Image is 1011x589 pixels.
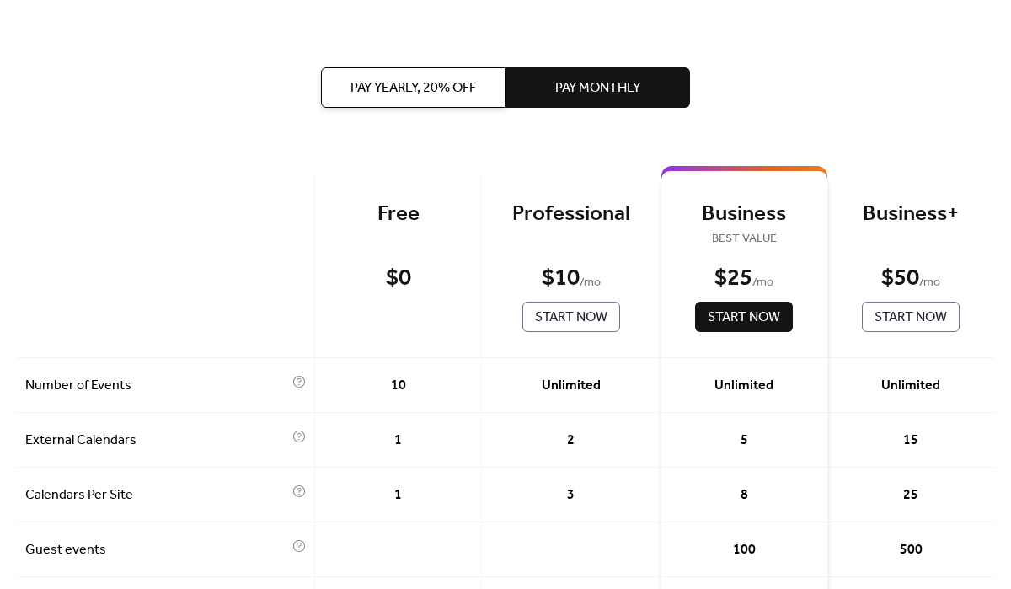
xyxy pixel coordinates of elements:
[881,376,940,396] span: Unlimited
[695,302,793,332] button: Start Now
[733,540,756,560] span: 100
[522,302,620,332] button: Start Now
[875,308,947,328] span: Start Now
[542,264,580,293] div: $ 10
[25,540,288,560] span: Guest events
[25,431,288,451] span: External Calendars
[714,376,773,396] span: Unlimited
[507,201,634,228] div: Professional
[862,302,960,332] button: Start Now
[394,431,402,451] span: 1
[903,485,918,506] span: 25
[340,201,456,228] div: Free
[903,431,918,451] span: 15
[535,308,607,328] span: Start Now
[350,78,476,99] span: Pay Yearly, 20% off
[741,431,748,451] span: 5
[25,485,288,506] span: Calendars Per Site
[741,485,748,506] span: 8
[708,308,780,328] span: Start Now
[394,485,402,506] span: 1
[580,273,601,293] span: / mo
[714,264,752,293] div: $ 25
[25,376,288,396] span: Number of Events
[542,376,601,396] span: Unlimited
[687,229,802,249] span: BEST VALUE
[386,264,411,293] div: $ 0
[752,273,773,293] span: / mo
[567,431,575,451] span: 2
[321,67,505,108] button: Pay Yearly, 20% off
[881,264,919,293] div: $ 50
[853,201,969,228] div: Business+
[391,376,406,396] span: 10
[505,67,690,108] button: Pay Monthly
[687,201,802,228] div: Business
[919,273,940,293] span: / mo
[900,540,923,560] span: 500
[555,78,640,99] span: Pay Monthly
[567,485,575,506] span: 3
